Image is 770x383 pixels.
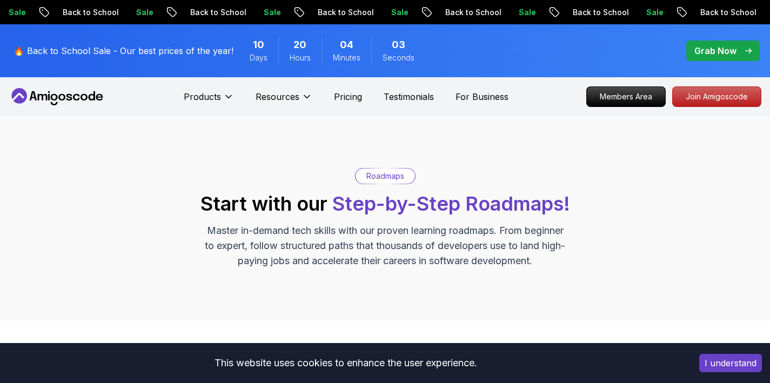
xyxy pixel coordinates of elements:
span: 10 Days [253,37,264,52]
span: 4 Minutes [340,37,353,52]
span: Step-by-Step Roadmaps! [332,192,570,216]
span: 20 Hours [293,37,306,52]
p: Back to School [53,7,126,18]
span: 3 Seconds [392,37,405,52]
p: Join Amigoscode [673,87,761,106]
p: Roadmaps [366,171,404,182]
p: Back to School [180,7,254,18]
a: Testimonials [384,90,434,103]
p: Back to School [308,7,381,18]
p: 🔥 Back to School Sale - Our best prices of the year! [14,44,233,57]
span: Days [250,52,267,63]
div: This website uses cookies to enhance the user experience. [8,351,683,375]
p: Back to School [436,7,509,18]
p: Sale [254,7,289,18]
p: Resources [256,90,299,103]
span: Minutes [333,52,360,63]
p: Back to School [563,7,637,18]
h2: Start with our [200,193,570,214]
a: Join Amigoscode [672,86,761,107]
p: Sale [126,7,161,18]
span: Hours [290,52,311,63]
button: Products [184,90,234,112]
span: Seconds [383,52,414,63]
p: Sale [381,7,416,18]
a: For Business [456,90,508,103]
p: Grab Now [694,44,736,57]
button: Accept cookies [699,354,762,372]
p: Master in-demand tech skills with our proven learning roadmaps. From beginner to expert, follow s... [204,223,567,268]
a: Pricing [334,90,362,103]
a: Members Area [586,86,666,107]
p: Sale [509,7,544,18]
button: Resources [256,90,312,112]
p: Products [184,90,221,103]
p: Back to School [691,7,764,18]
p: Sale [637,7,671,18]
